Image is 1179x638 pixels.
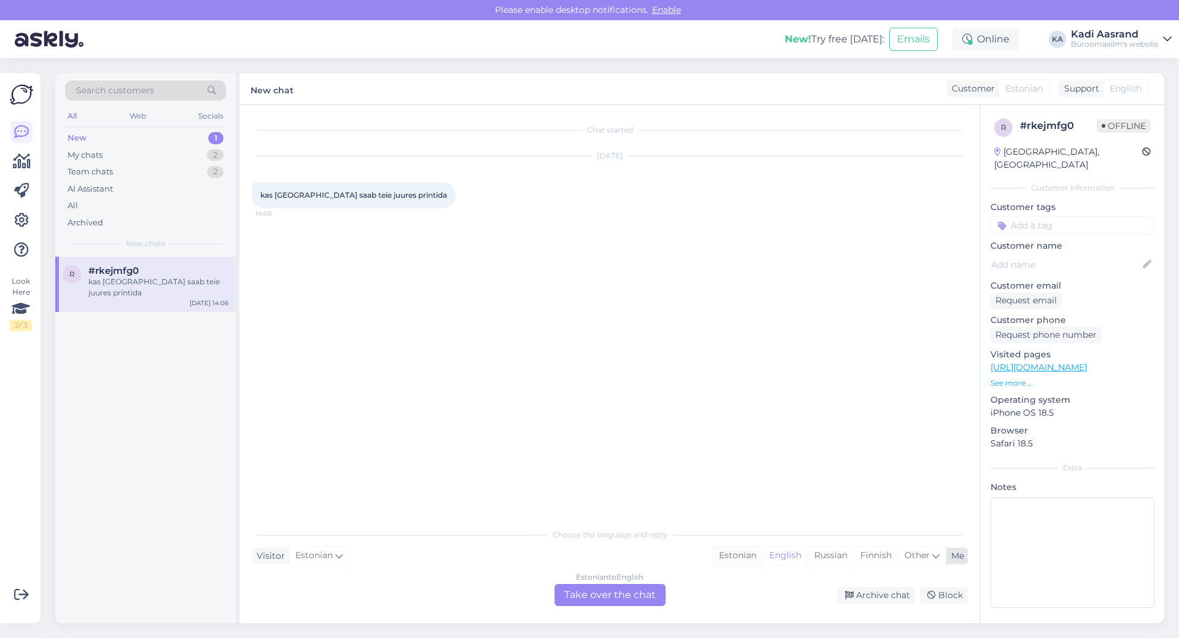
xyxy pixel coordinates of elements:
[207,166,224,178] div: 2
[10,276,32,331] div: Look Here
[648,4,685,15] span: Enable
[990,216,1154,235] input: Add a tag
[68,217,103,229] div: Archived
[1097,119,1151,133] span: Offline
[990,279,1154,292] p: Customer email
[990,348,1154,361] p: Visited pages
[990,314,1154,327] p: Customer phone
[252,550,285,562] div: Visitor
[88,276,228,298] div: kas [GEOGRAPHIC_DATA] saab teie juures printida
[68,132,87,144] div: New
[68,166,113,178] div: Team chats
[127,108,149,124] div: Web
[990,378,1154,389] p: See more ...
[990,481,1154,494] p: Notes
[990,462,1154,473] div: Extra
[576,572,644,583] div: Estonian to English
[251,80,294,97] label: New chat
[994,146,1142,171] div: [GEOGRAPHIC_DATA], [GEOGRAPHIC_DATA]
[68,200,78,212] div: All
[252,150,968,161] div: [DATE]
[990,182,1154,193] div: Customer information
[990,327,1102,343] div: Request phone number
[68,149,103,161] div: My chats
[1071,39,1158,49] div: Büroomaailm's website
[763,547,807,565] div: English
[1110,82,1142,95] span: English
[990,394,1154,407] p: Operating system
[126,238,165,249] span: New chats
[190,298,228,308] div: [DATE] 14:06
[905,550,930,561] span: Other
[1071,29,1172,49] a: Kadi AasrandBüroomaailm's website
[990,424,1154,437] p: Browser
[990,292,1062,309] div: Request email
[252,125,968,136] div: Chat started
[208,132,224,144] div: 1
[88,265,139,276] span: #rkejmfg0
[255,209,302,218] span: 14:06
[1001,123,1006,132] span: r
[10,320,32,331] div: 2 / 3
[1005,82,1043,95] span: Estonian
[785,33,811,45] b: New!
[1071,29,1158,39] div: Kadi Aasrand
[807,547,854,565] div: Russian
[785,32,884,47] div: Try free [DATE]:
[889,28,938,51] button: Emails
[990,362,1087,373] a: [URL][DOMAIN_NAME]
[1049,31,1066,48] div: KA
[295,549,333,562] span: Estonian
[713,547,763,565] div: Estonian
[920,587,968,604] div: Block
[854,547,898,565] div: Finnish
[207,149,224,161] div: 2
[1020,119,1097,133] div: # rkejmfg0
[838,587,915,604] div: Archive chat
[69,270,75,279] span: r
[990,407,1154,419] p: iPhone OS 18.5
[947,82,995,95] div: Customer
[990,239,1154,252] p: Customer name
[260,190,447,200] span: kas [GEOGRAPHIC_DATA] saab teie juures printida
[1059,82,1099,95] div: Support
[252,529,968,540] div: Choose the language and reply
[554,584,666,606] div: Take over the chat
[68,183,113,195] div: AI Assistant
[990,437,1154,450] p: Safari 18.5
[196,108,226,124] div: Socials
[946,550,964,562] div: Me
[10,83,33,106] img: Askly Logo
[76,84,154,97] span: Search customers
[990,201,1154,214] p: Customer tags
[991,258,1140,271] input: Add name
[65,108,79,124] div: All
[952,28,1019,50] div: Online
